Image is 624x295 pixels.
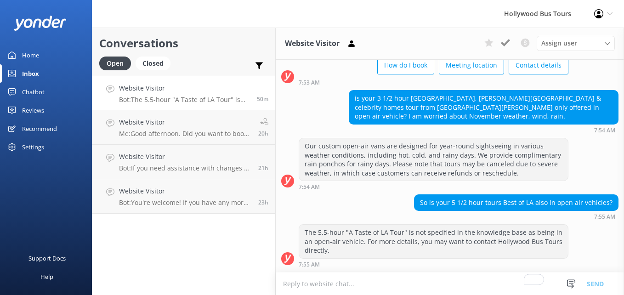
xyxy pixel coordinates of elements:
[22,64,39,83] div: Inbox
[299,183,568,190] div: Oct 07 2025 07:54am (UTC -07:00) America/Tijuana
[299,138,568,181] div: Our custom open-air vans are designed for year-round sightseeing in various weather conditions, i...
[92,179,275,214] a: Website VisitorBot:You're welcome! If you have any more questions, feel free to ask.23h
[136,58,175,68] a: Closed
[541,38,577,48] span: Assign user
[92,110,275,145] a: Website VisitorMe:Good afternoon. Did you want to book [DATE]? I can help you book the 7.5-hour t...
[119,186,251,196] h4: Website Visitor
[299,262,320,267] strong: 7:55 AM
[119,152,251,162] h4: Website Visitor
[119,83,250,93] h4: Website Visitor
[22,46,39,64] div: Home
[22,119,57,138] div: Recommend
[299,261,568,267] div: Oct 07 2025 07:55am (UTC -07:00) America/Tijuana
[258,164,268,172] span: Oct 06 2025 11:11am (UTC -07:00) America/Tijuana
[257,95,268,103] span: Oct 07 2025 07:55am (UTC -07:00) America/Tijuana
[28,249,66,267] div: Support Docs
[22,138,44,156] div: Settings
[285,38,340,50] h3: Website Visitor
[414,213,618,220] div: Oct 07 2025 07:55am (UTC -07:00) America/Tijuana
[119,130,251,138] p: Me: Good afternoon. Did you want to book [DATE]? I can help you book the 7.5-hour tour
[92,145,275,179] a: Website VisitorBot:If you need assistance with changes or updates to your reservation, please con...
[136,57,170,70] div: Closed
[594,214,615,220] strong: 7:55 AM
[377,56,434,74] button: How do I book
[14,16,67,31] img: yonder-white-logo.png
[509,56,568,74] button: Contact details
[99,34,268,52] h2: Conversations
[99,58,136,68] a: Open
[119,164,251,172] p: Bot: If you need assistance with changes or updates to your reservation, please contact us at [PH...
[119,96,250,104] p: Bot: The 5.5-hour "A Taste of LA Tour" is not specified in the knowledge base as being in an open...
[40,267,53,286] div: Help
[258,199,268,206] span: Oct 06 2025 08:57am (UTC -07:00) America/Tijuana
[22,101,44,119] div: Reviews
[439,56,504,74] button: Meeting location
[22,83,45,101] div: Chatbot
[299,184,320,190] strong: 7:54 AM
[349,91,618,124] div: is your 3 1/2 hour [GEOGRAPHIC_DATA], [PERSON_NAME][GEOGRAPHIC_DATA] & celebrity homes tour from ...
[299,80,320,85] strong: 7:53 AM
[276,272,624,295] textarea: To enrich screen reader interactions, please activate Accessibility in Grammarly extension settings
[299,225,568,258] div: The 5.5-hour "A Taste of LA Tour" is not specified in the knowledge base as being in an open-air ...
[594,128,615,133] strong: 7:54 AM
[92,76,275,110] a: Website VisitorBot:The 5.5-hour "A Taste of LA Tour" is not specified in the knowledge base as be...
[349,127,618,133] div: Oct 07 2025 07:54am (UTC -07:00) America/Tijuana
[99,57,131,70] div: Open
[299,79,568,85] div: Oct 07 2025 07:53am (UTC -07:00) America/Tijuana
[537,36,615,51] div: Assign User
[258,130,268,137] span: Oct 06 2025 12:41pm (UTC -07:00) America/Tijuana
[119,117,251,127] h4: Website Visitor
[414,195,618,210] div: So is your 5 1/2 hour tours Best of LA also in open air vehicles?
[119,199,251,207] p: Bot: You're welcome! If you have any more questions, feel free to ask.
